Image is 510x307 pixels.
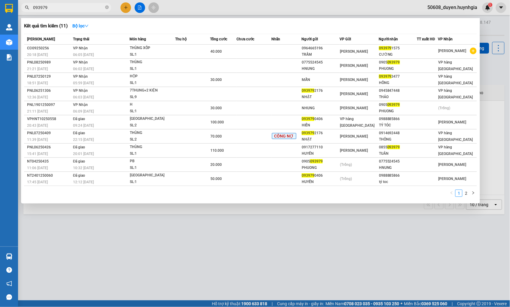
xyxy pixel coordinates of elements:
[302,51,340,58] div: TRẦM
[302,105,340,111] div: NHUNG
[73,81,94,85] span: 05:59 [DATE]
[73,109,94,113] span: 06:09 [DATE]
[25,5,29,10] span: search
[302,158,340,165] div: 0905
[5,19,53,26] div: HIỀN
[130,116,175,122] div: [GEOGRAPHIC_DATA]
[237,37,254,41] span: Chưa cước
[27,81,48,85] span: 18:51 [DATE]
[73,74,88,79] span: VP Nhận
[73,123,94,128] span: 09:24 [DATE]
[472,191,475,195] span: right
[57,12,124,20] div: [DEMOGRAPHIC_DATA]
[6,24,12,30] img: warehouse-icon
[438,163,466,167] span: [PERSON_NAME]
[438,60,473,71] span: VP hàng [GEOGRAPHIC_DATA]
[438,74,473,85] span: VP hàng [GEOGRAPHIC_DATA]
[379,130,417,136] div: 0914692448
[210,37,227,41] span: Tổng cước
[210,106,222,110] span: 30.000
[379,116,417,122] div: 0988885866
[302,88,314,93] span: 093979
[302,144,340,150] div: 0917277110
[302,116,340,122] div: 0406
[73,131,85,135] span: Đã giao
[27,67,48,71] span: 21:21 [DATE]
[73,60,88,64] span: VP Nhận
[130,172,175,179] div: [GEOGRAPHIC_DATA]
[272,133,296,139] span: CÔNG NỢ
[272,37,280,41] span: Nhãn
[340,106,368,110] span: [PERSON_NAME]
[130,80,175,86] div: SL: 1
[302,172,340,179] div: 0406
[379,59,417,66] div: 0905
[73,103,88,107] span: VP Nhận
[33,4,104,11] input: Tìm tên, số ĐT hoặc mã đơn
[6,281,12,287] span: notification
[73,53,94,57] span: 06:05 [DATE]
[27,180,48,184] span: 17:45 [DATE]
[379,122,417,129] div: TÝ TÓC
[130,144,175,150] div: THÙNG
[210,163,222,167] span: 20.000
[105,5,109,9] span: close-circle
[417,37,435,41] span: TT xuất HĐ
[379,74,392,79] span: 093979
[302,130,340,136] div: 2176
[73,37,89,41] span: Trạng thái
[302,173,314,178] span: 093979
[27,88,71,94] div: PNL06251306
[73,95,94,99] span: 06:03 [DATE]
[130,158,175,165] div: PB
[438,177,466,181] span: [PERSON_NAME]
[57,20,124,28] div: 0394482472
[57,5,124,12] div: Quận 5
[455,190,463,197] li: 1
[130,101,175,108] div: H
[302,45,340,51] div: 0964665196
[340,117,375,128] span: VP hàng [GEOGRAPHIC_DATA]
[130,87,175,94] div: 7THUNG+2 KIỆN
[448,190,455,197] button: left
[27,95,48,99] span: 12:36 [DATE]
[463,190,470,197] li: 2
[379,66,417,72] div: PHUONG
[130,165,175,171] div: SL: 1
[379,108,417,114] div: PHUONG
[73,46,88,50] span: VP Nhận
[379,80,417,86] div: HỒNG
[463,190,469,197] a: 2
[27,45,71,51] div: CĐ09250256
[210,49,222,54] span: 40.000
[340,163,352,167] span: (Trống)
[130,108,175,115] div: SL: 1
[73,145,85,149] span: Đã giao
[27,152,48,156] span: 15:41 [DATE]
[379,37,398,41] span: Người nhận
[301,37,318,41] span: Người gửi
[73,180,94,184] span: 12:12 [DATE]
[379,150,417,157] div: TUÂN
[130,122,175,129] div: SL: 2
[84,24,89,28] span: down
[27,59,71,66] div: PNL08250989
[5,4,13,13] img: logo-vxr
[302,66,340,72] div: HNUNG
[72,23,89,28] strong: Bộ lọc
[27,109,48,113] span: 21:11 [DATE]
[27,53,48,57] span: 20:18 [DATE]
[379,45,417,51] div: 1575
[379,179,417,185] div: tý toc
[210,148,224,153] span: 110.000
[6,39,12,45] img: warehouse-icon
[27,116,71,122] div: VPHNT10250558
[438,88,473,99] span: VP hàng [GEOGRAPHIC_DATA]
[302,150,340,157] div: HUYỀN
[302,131,314,135] span: 093979
[438,49,466,53] span: [PERSON_NAME]
[130,130,175,136] div: THÙNG
[438,145,473,156] span: VP hàng [GEOGRAPHIC_DATA]
[379,165,417,171] div: HNUNG
[448,190,455,197] li: Previous Page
